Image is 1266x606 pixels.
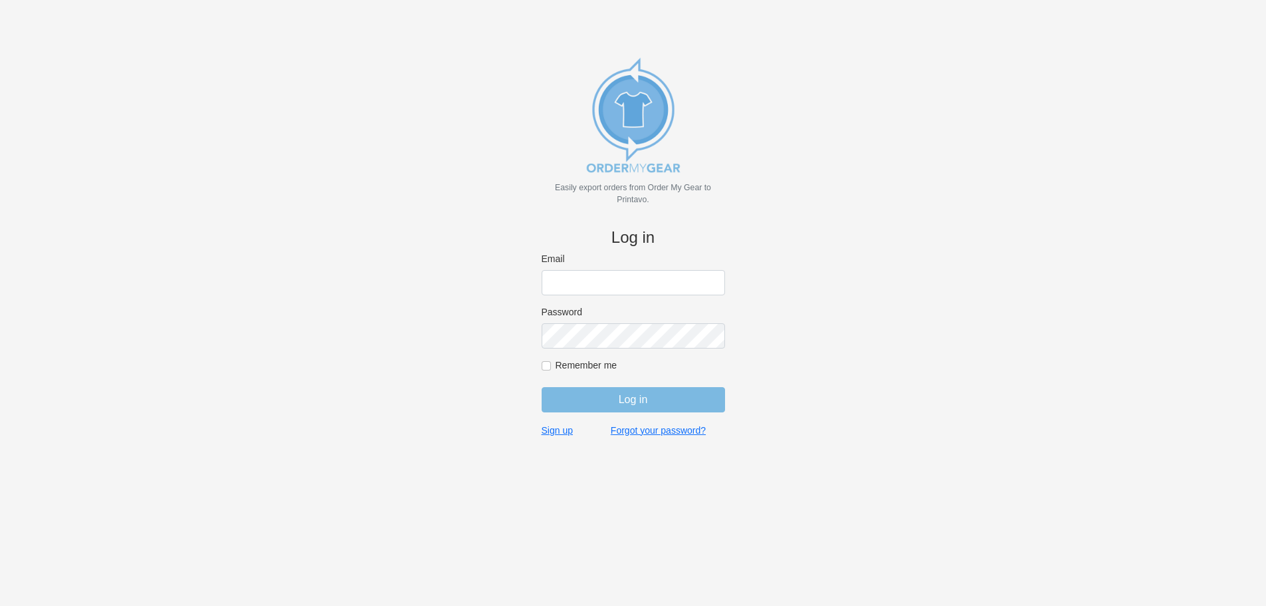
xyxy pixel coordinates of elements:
[542,253,725,265] label: Email
[542,424,573,436] a: Sign up
[542,228,725,247] h4: Log in
[542,387,725,412] input: Log in
[556,359,725,371] label: Remember me
[542,306,725,318] label: Password
[611,424,706,436] a: Forgot your password?
[542,182,725,206] p: Easily export orders from Order My Gear to Printavo.
[567,49,700,182] img: new_omg_export_logo-652582c309f788888370c3373ec495a74b7b3fc93c8838f76510ecd25890bcc4.png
